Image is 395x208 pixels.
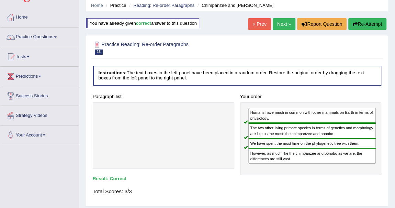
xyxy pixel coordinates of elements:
h4: The text boxes in the left panel have been placed in a random order. Restore the original order b... [93,66,382,86]
h4: Result: [93,176,382,182]
a: Your Account [0,125,79,143]
a: Practice Questions [0,28,79,45]
a: Predictions [0,67,79,84]
button: Re-Attempt [348,18,386,30]
div: The two other living primate species in terms of genetics and morphology are like us the most: th... [248,123,376,139]
div: You have already given answer to this question [86,18,199,28]
span: 13 [95,50,103,55]
h2: Practice Reading: Re-order Paragraphs [93,40,272,55]
li: Practice [104,2,126,9]
a: Tests [0,47,79,64]
div: However, as much like the chimpanzee and bonobo as we are, the differences are still vast. [248,149,376,164]
a: Home [0,8,79,25]
b: Instructions: [98,70,126,75]
h4: Your order [240,94,382,99]
li: Chimpanzee and [PERSON_NAME] [196,2,273,9]
a: Next » [273,18,295,30]
div: We have spent the most time on the phylogenetic tree with them. [248,139,376,149]
a: Success Stories [0,86,79,103]
a: « Prev [248,18,271,30]
b: correct [136,21,151,26]
div: Total Scores: 3/3 [93,185,382,199]
a: Reading: Re-order Paragraphs [133,3,194,8]
div: Humans have much in common with other mammals on Earth in terms of physiology. [248,108,376,123]
a: Home [91,3,103,8]
h4: Paragraph list [93,94,234,99]
a: Strategy Videos [0,106,79,123]
button: Report Question [297,18,347,30]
